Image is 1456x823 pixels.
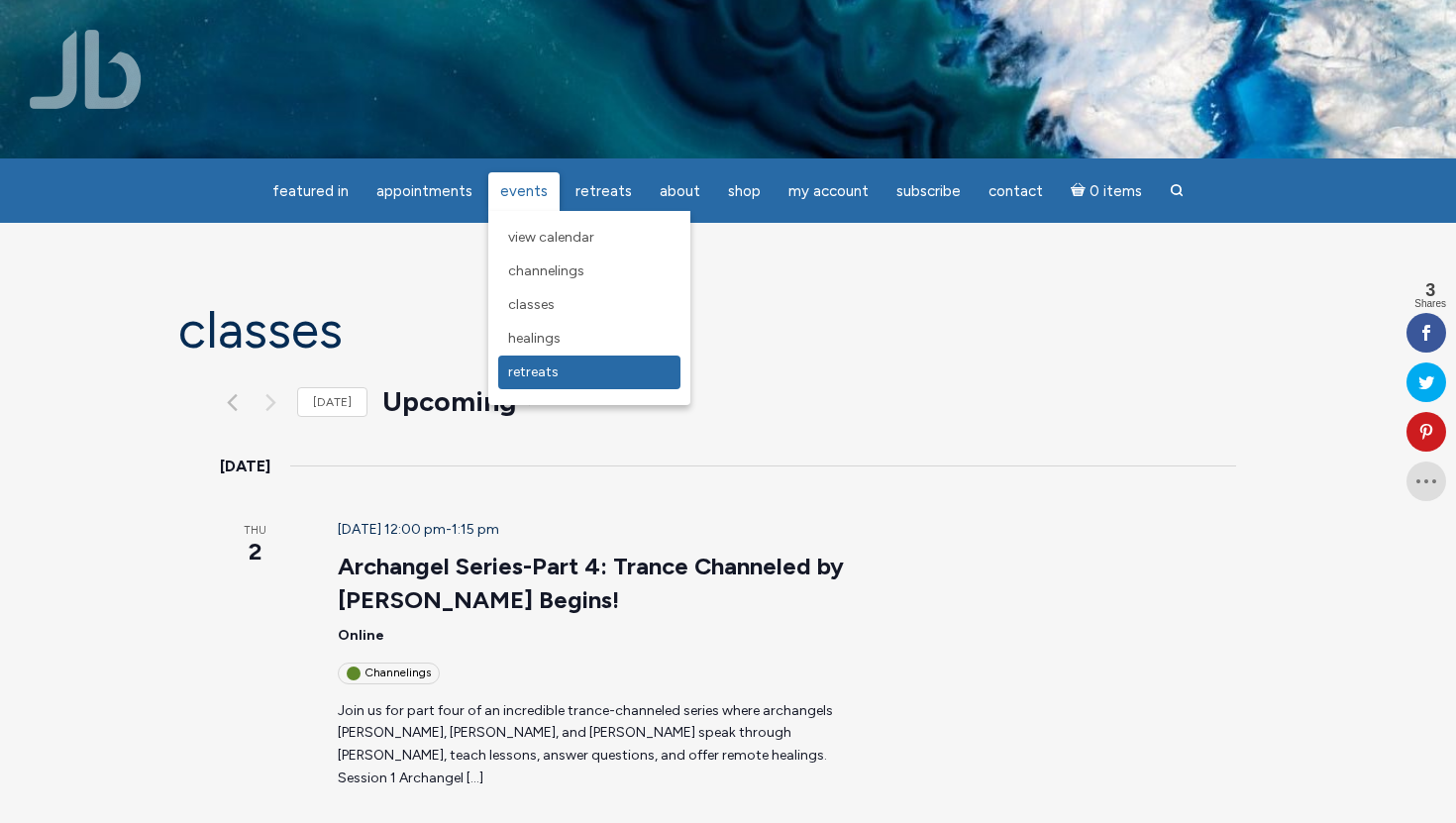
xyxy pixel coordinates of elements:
[338,521,499,538] time: -
[777,172,881,211] a: My Account
[498,322,680,356] a: Healings
[364,172,484,211] a: Appointments
[988,182,1043,200] span: Contact
[564,172,644,211] a: Retreats
[220,454,270,479] time: [DATE]
[498,288,680,322] a: Classes
[977,172,1055,211] a: Contact
[338,521,446,538] span: [DATE] 12:00 pm
[508,330,561,347] span: Healings
[30,30,142,109] img: Jamie Butler. The Everyday Medium
[338,627,384,644] span: Online
[788,182,869,200] span: My Account
[338,700,852,790] p: Join us for part four of an incredible trance-channeled series where archangels [PERSON_NAME], [P...
[500,182,548,200] span: Events
[508,363,559,380] span: Retreats
[1090,184,1142,199] span: 0 items
[728,182,761,200] span: Shop
[1071,182,1090,200] i: Cart
[648,172,712,211] a: About
[1059,170,1154,211] a: Cart0 items
[382,382,535,422] button: Upcoming
[660,182,700,200] span: About
[884,172,973,211] a: Subscribe
[1414,281,1446,299] span: 3
[508,296,555,313] span: Classes
[338,552,844,615] a: Archangel Series-Part 4: Trance Channeled by [PERSON_NAME] Begins!
[220,390,244,414] a: Previous Events
[896,182,961,200] span: Subscribe
[376,182,472,200] span: Appointments
[220,523,290,540] span: Thu
[498,356,680,389] a: Retreats
[508,229,594,246] span: View Calendar
[488,172,560,211] a: Events
[382,382,516,422] span: Upcoming
[272,182,349,200] span: featured in
[220,535,290,568] span: 2
[338,663,440,683] div: Channelings
[716,172,773,211] a: Shop
[575,182,632,200] span: Retreats
[1414,299,1446,309] span: Shares
[498,255,680,288] a: Channelings
[178,302,1278,359] h1: Classes
[452,521,499,538] span: 1:15 pm
[297,387,367,418] a: [DATE]
[259,390,282,414] button: Next Events
[498,221,680,255] a: View Calendar
[508,262,584,279] span: Channelings
[260,172,361,211] a: featured in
